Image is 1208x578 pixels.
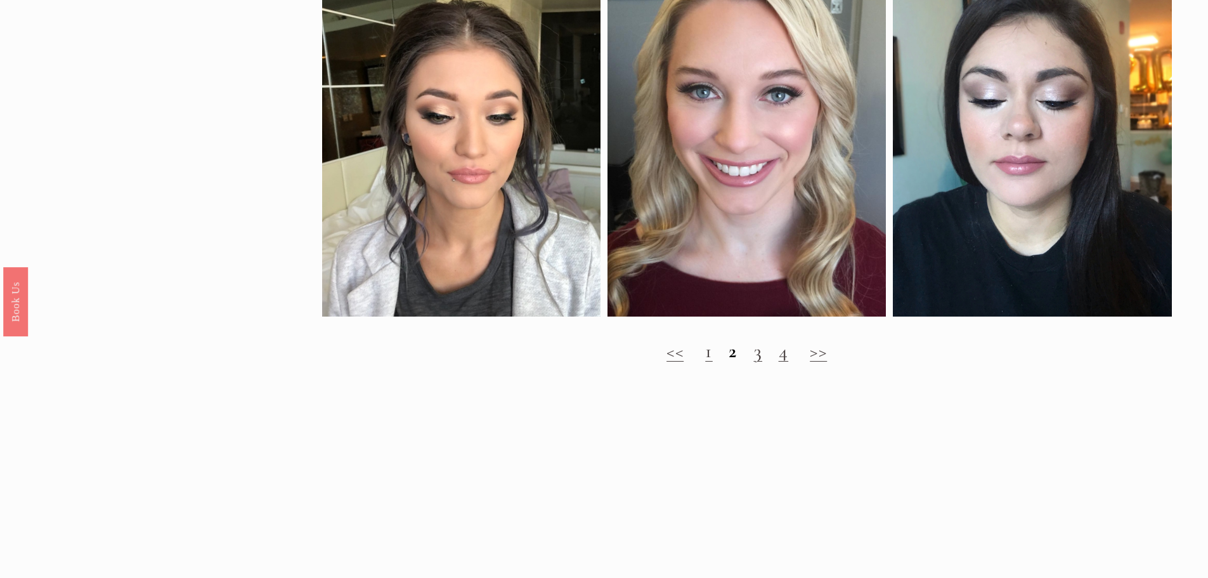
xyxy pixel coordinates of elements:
[779,339,789,363] a: 4
[3,266,28,336] a: Book Us
[705,339,713,363] a: 1
[754,339,763,363] a: 3
[666,339,684,363] a: <<
[810,339,827,363] a: >>
[729,339,737,363] strong: 2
